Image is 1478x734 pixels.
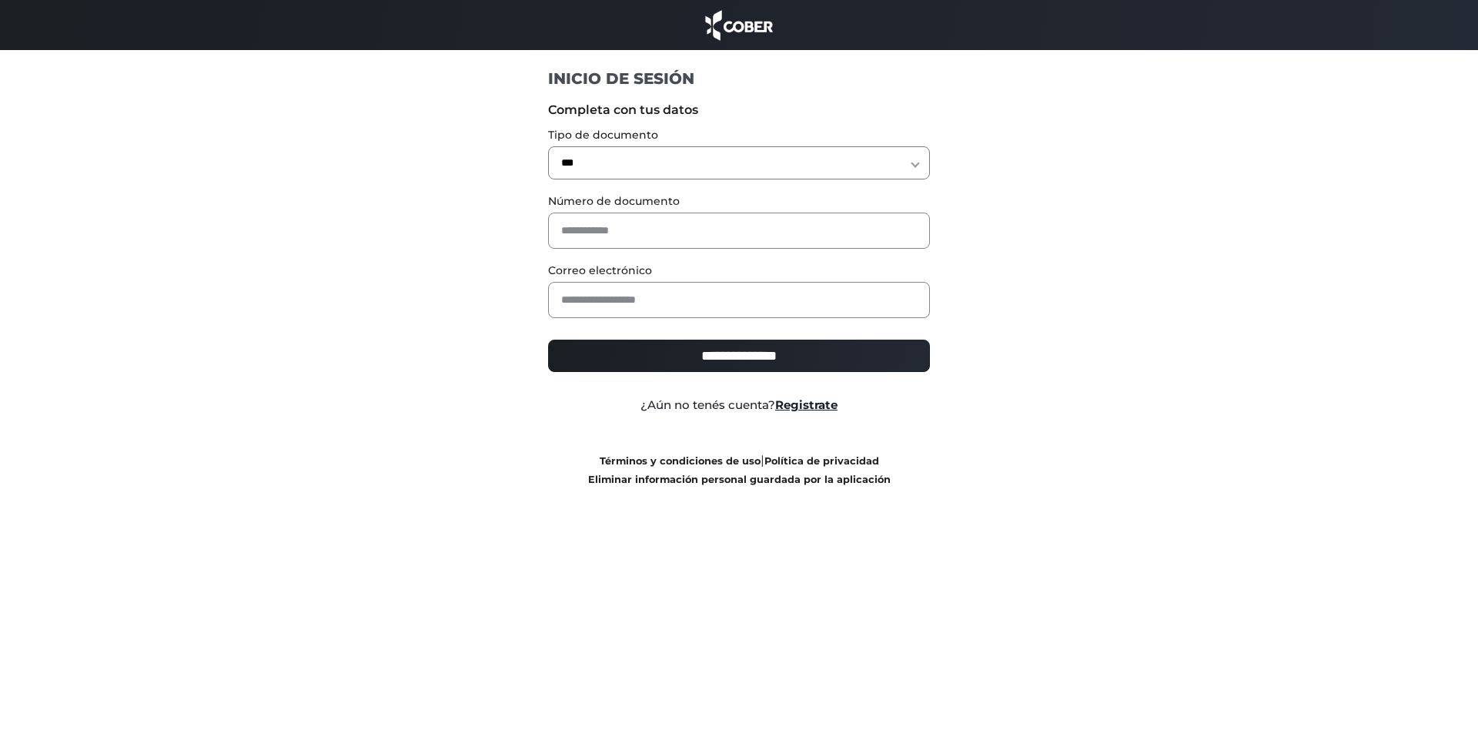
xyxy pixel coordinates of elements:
[764,455,879,467] a: Política de privacidad
[537,397,942,414] div: ¿Aún no tenés cuenta?
[548,193,931,209] label: Número de documento
[701,8,777,42] img: cober_marca.png
[775,397,838,412] a: Registrate
[548,69,931,89] h1: INICIO DE SESIÓN
[548,263,931,279] label: Correo electrónico
[588,474,891,485] a: Eliminar información personal guardada por la aplicación
[548,101,931,119] label: Completa con tus datos
[600,455,761,467] a: Términos y condiciones de uso
[548,127,931,143] label: Tipo de documento
[537,451,942,488] div: |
